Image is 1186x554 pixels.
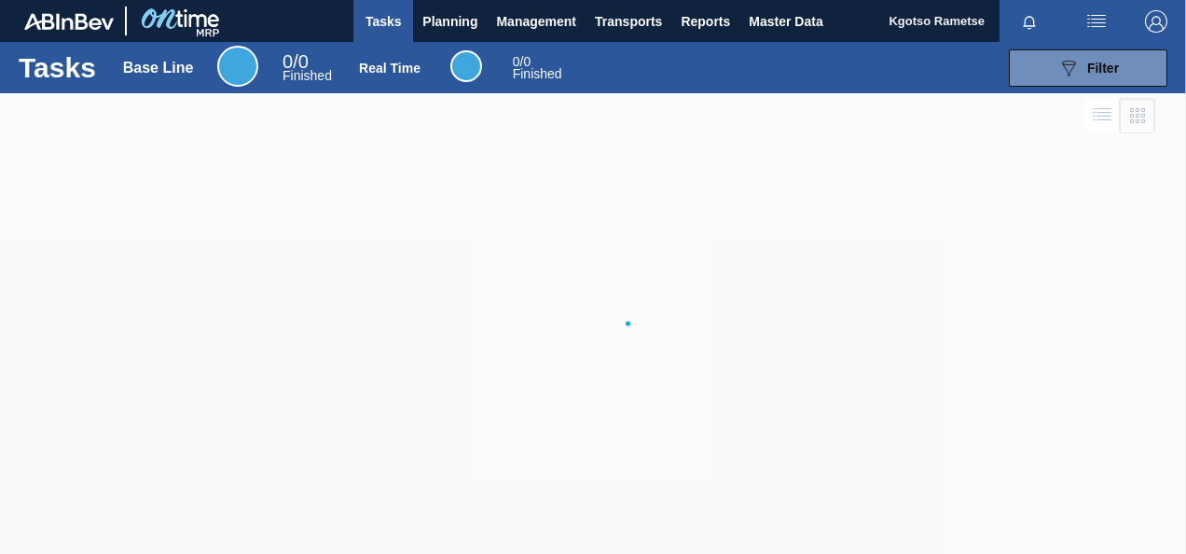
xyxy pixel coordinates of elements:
div: Real Time [359,61,421,76]
span: 0 [283,51,293,72]
span: Tasks [363,10,404,33]
div: Real Time [513,56,562,80]
button: Notifications [1000,8,1059,35]
div: Base Line [283,54,332,82]
span: Reports [681,10,730,33]
span: 0 [513,54,520,69]
div: Base Line [217,46,258,87]
button: Filter [1009,49,1167,87]
div: Real Time [450,50,482,82]
span: Finished [283,68,332,83]
span: / 0 [513,54,531,69]
img: TNhmsLtSVTkK8tSr43FrP2fwEKptu5GPRR3wAAAABJRU5ErkJggg== [24,13,114,30]
h1: Tasks [19,57,96,78]
span: Filter [1087,61,1119,76]
span: Management [496,10,576,33]
img: userActions [1085,10,1108,33]
span: Transports [595,10,662,33]
div: Base Line [123,60,194,76]
span: Finished [513,66,562,81]
span: Planning [422,10,477,33]
span: Master Data [749,10,822,33]
img: Logout [1145,10,1167,33]
span: / 0 [283,51,309,72]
